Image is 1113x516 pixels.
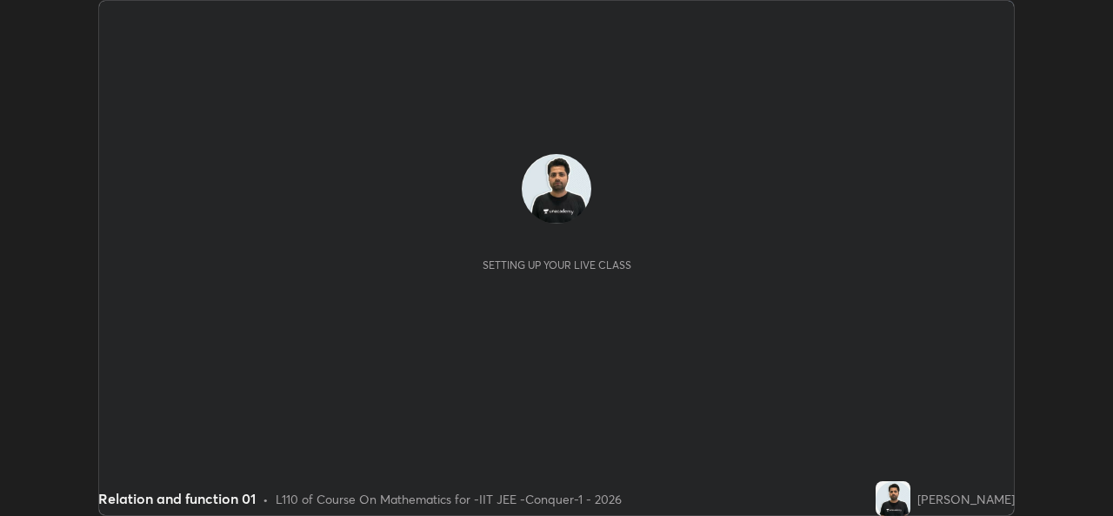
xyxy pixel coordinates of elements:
img: d48540decc314834be1d57de48c05c47.jpg [522,154,591,224]
img: d48540decc314834be1d57de48c05c47.jpg [876,481,910,516]
div: Setting up your live class [483,258,631,271]
div: Relation and function 01 [98,488,256,509]
div: • [263,490,269,508]
div: [PERSON_NAME] [917,490,1015,508]
div: L110 of Course On Mathematics for -IIT JEE -Conquer-1 - 2026 [276,490,622,508]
